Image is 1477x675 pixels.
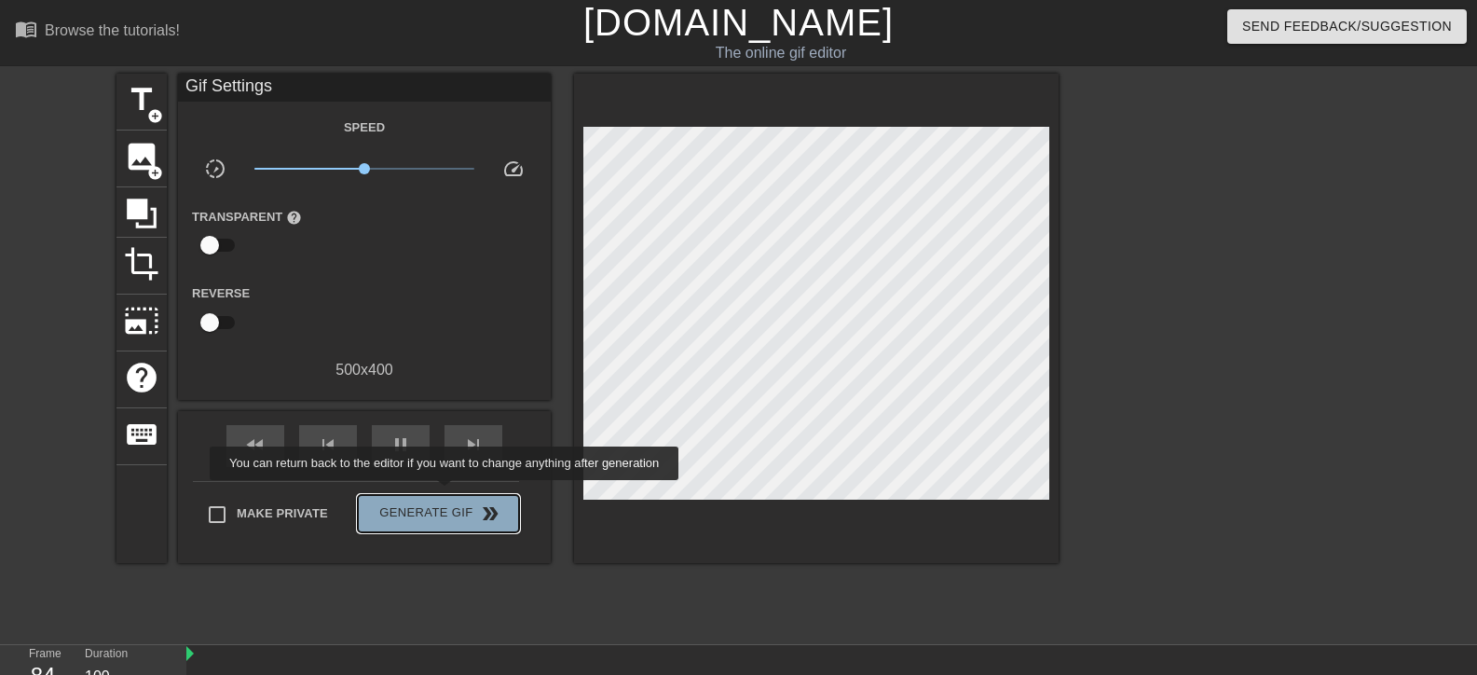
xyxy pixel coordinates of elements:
span: speed [502,158,525,180]
span: keyboard [124,417,159,452]
a: Browse the tutorials! [15,18,180,47]
span: skip_next [462,434,485,456]
label: Transparent [192,208,302,227]
span: Send Feedback/Suggestion [1242,15,1452,38]
span: add_circle [147,108,163,124]
span: fast_rewind [244,434,267,456]
button: Send Feedback/Suggestion [1227,9,1467,44]
span: help [124,360,159,395]
a: [DOMAIN_NAME] [583,2,894,43]
span: photo_size_select_large [124,303,159,338]
div: Gif Settings [178,74,551,102]
span: help [286,210,302,226]
span: Generate Gif [365,503,512,525]
span: slow_motion_video [204,158,226,180]
label: Speed [344,118,385,137]
span: skip_previous [317,434,339,456]
span: add_circle [147,165,163,181]
label: Reverse [192,284,250,303]
span: menu_book [15,18,37,40]
button: Generate Gif [358,495,519,532]
div: 500 x 400 [178,359,551,381]
span: Make Private [237,504,328,523]
span: double_arrow [479,503,501,525]
span: image [124,139,159,174]
span: title [124,82,159,117]
div: The online gif editor [501,42,1060,64]
span: crop [124,246,159,282]
div: Browse the tutorials! [45,22,180,38]
span: pause [390,434,412,456]
label: Duration [85,649,128,660]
